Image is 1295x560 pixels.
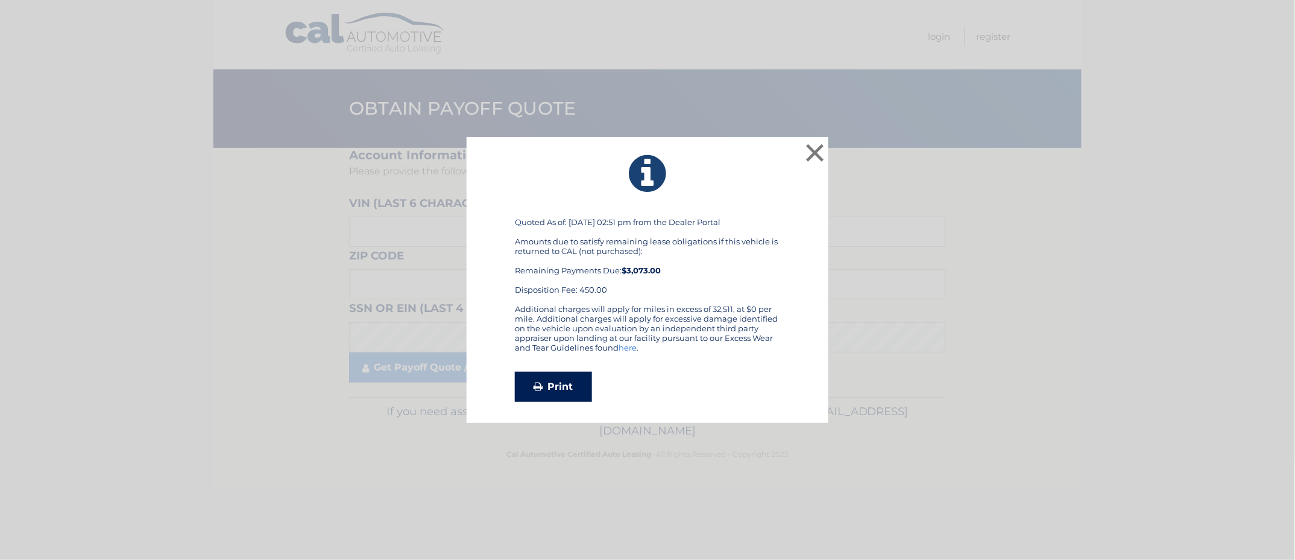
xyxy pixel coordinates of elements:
[515,372,592,402] a: Print
[515,237,780,294] div: Amounts due to satisfy remaining lease obligations if this vehicle is returned to CAL (not purcha...
[803,141,827,165] button: ×
[515,217,780,304] div: Quoted As of: [DATE] 02:51 pm from the Dealer Portal
[515,304,780,362] div: Additional charges will apply for miles in excess of 32,511, at $0 per mile. Additional charges w...
[622,266,661,275] b: $3,073.00
[619,343,637,352] a: here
